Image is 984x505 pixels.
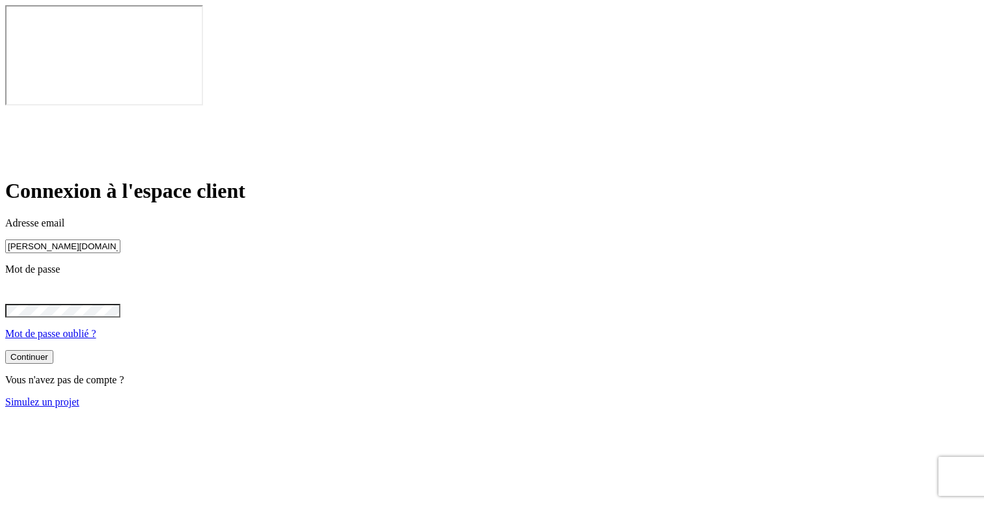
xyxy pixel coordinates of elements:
[5,350,53,364] button: Continuer
[5,396,79,407] a: Simulez un projet
[5,217,979,229] p: Adresse email
[5,374,979,386] p: Vous n'avez pas de compte ?
[5,264,979,275] p: Mot de passe
[5,328,96,339] a: Mot de passe oublié ?
[5,179,979,203] h1: Connexion à l'espace client
[10,352,48,362] div: Continuer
